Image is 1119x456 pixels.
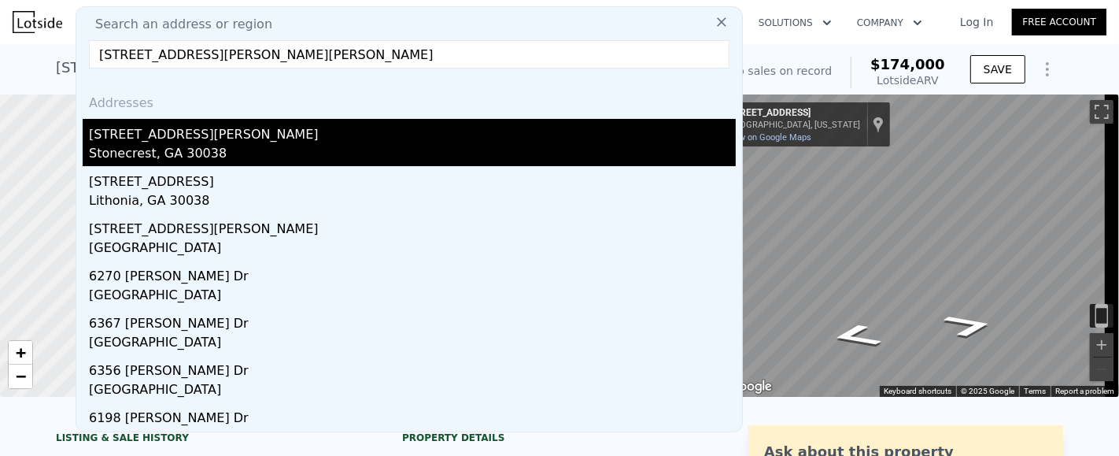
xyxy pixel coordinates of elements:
div: LISTING & SALE HISTORY [56,432,371,447]
div: [STREET_ADDRESS][PERSON_NAME] [89,119,736,144]
a: View on Google Maps [726,132,811,143]
img: Lotside [13,11,62,33]
div: Off Market. No sales on record [665,63,832,79]
div: 6367 [PERSON_NAME] Dr [89,308,736,333]
div: [STREET_ADDRESS] [726,107,860,120]
a: Terms (opens in new tab) [1024,387,1046,395]
div: [GEOGRAPHIC_DATA] [89,428,736,450]
input: Enter an address, city, region, neighborhood or zip code [89,40,729,69]
div: Stonecrest, GA 30038 [89,144,736,166]
div: 6270 [PERSON_NAME] Dr [89,261,736,286]
a: Log In [941,14,1012,30]
button: Keyboard shortcuts [884,386,951,397]
path: Go West, Angenese St [809,318,903,353]
button: Toggle motion tracking [1090,304,1113,328]
div: Street View [720,95,1119,397]
div: [STREET_ADDRESS][PERSON_NAME] [89,213,736,239]
div: [GEOGRAPHIC_DATA] [89,239,736,261]
span: Search an address or region [83,15,272,34]
button: Show Options [1032,54,1063,85]
span: − [16,366,26,386]
div: 6356 [PERSON_NAME] Dr [89,355,736,380]
div: [GEOGRAPHIC_DATA] [89,380,736,402]
a: Zoom in [9,341,32,365]
button: SAVE [970,55,1025,83]
a: Show location on map [873,116,884,133]
div: [GEOGRAPHIC_DATA], [US_STATE] [726,120,860,130]
a: Open this area in Google Maps (opens a new window) [724,376,776,397]
span: $174,000 [870,56,945,72]
path: Go East, Angenese St [922,308,1017,343]
div: Property details [402,432,717,444]
div: [STREET_ADDRESS] , [GEOGRAPHIC_DATA] , PA 17110 [56,57,430,79]
a: Zoom out [9,365,32,388]
div: Lotside ARV [870,72,945,88]
span: © 2025 Google [961,387,1014,395]
button: Zoom in [1090,333,1113,357]
div: [GEOGRAPHIC_DATA] [89,333,736,355]
span: + [16,343,26,362]
button: Solutions [746,9,844,37]
div: 6198 [PERSON_NAME] Dr [89,402,736,428]
div: Map [720,95,1119,397]
button: Toggle fullscreen view [1090,100,1113,124]
a: Free Account [1012,9,1106,35]
button: Zoom out [1090,358,1113,381]
div: Addresses [83,81,736,119]
div: Lithonia, GA 30038 [89,191,736,213]
div: [STREET_ADDRESS] [89,166,736,191]
div: [GEOGRAPHIC_DATA] [89,286,736,308]
button: Company [844,9,935,37]
a: Report a problem [1055,387,1114,395]
img: Google [724,376,776,397]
